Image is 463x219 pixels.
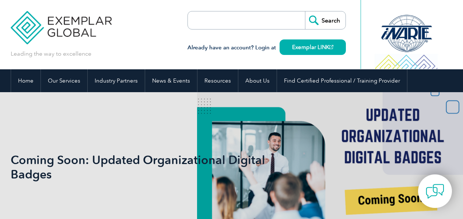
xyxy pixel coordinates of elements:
img: contact-chat.png [426,182,444,201]
h3: Already have an account? Login at [187,43,346,52]
a: Find Certified Professional / Training Provider [277,69,407,92]
a: Home [11,69,41,92]
a: Exemplar LINK [280,39,346,55]
a: Our Services [41,69,87,92]
a: News & Events [145,69,197,92]
input: Search [305,11,346,29]
a: About Us [238,69,277,92]
img: open_square.png [329,45,333,49]
a: Resources [197,69,238,92]
a: Industry Partners [88,69,145,92]
p: Leading the way to excellence [11,50,91,58]
h1: Coming Soon: Updated Organizational Digital Badges [11,153,294,181]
